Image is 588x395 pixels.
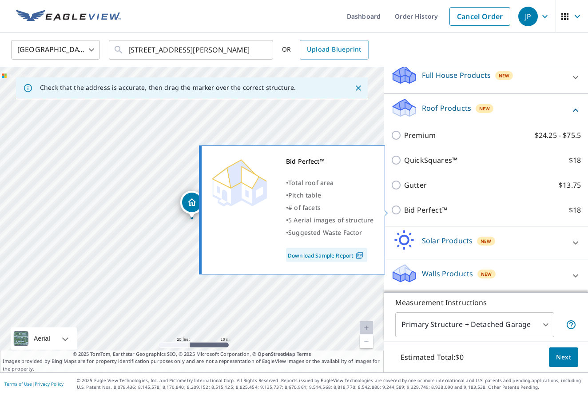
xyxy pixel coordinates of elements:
span: 5 Aerial images of structure [288,216,373,224]
p: Check that the address is accurate, then drag the marker over the correct structure. [40,84,296,92]
div: • [286,202,373,214]
p: $18 [569,155,581,165]
p: Bid Perfect™ [404,205,447,215]
button: Next [549,347,578,367]
div: Dropped pin, building 1, Residential property, 29 Pendleton Way Bloomington, IL 61704 [180,191,203,218]
span: Upload Blueprint [307,44,361,55]
p: QuickSquares™ [404,155,457,165]
button: Close [353,82,364,94]
div: OR [282,40,369,60]
p: Measurement Instructions [395,297,576,308]
div: [GEOGRAPHIC_DATA] [11,37,100,62]
div: Aerial [11,327,77,350]
a: Cancel Order [449,7,510,26]
span: Total roof area [288,178,334,187]
p: | [4,381,64,387]
div: • [286,214,373,226]
p: Walls Products [422,268,473,279]
span: New [479,105,490,112]
div: • [286,226,373,239]
span: Pitch table [288,191,321,199]
div: • [286,177,373,189]
a: Privacy Policy [35,381,64,387]
div: Bid Perfect™ [286,155,373,168]
p: Premium [404,130,436,141]
div: Walls ProductsNew [391,263,581,288]
a: Terms of Use [4,381,32,387]
p: $13.75 [559,180,581,190]
p: Gutter [404,180,427,190]
div: Primary Structure + Detached Garage [395,312,554,337]
div: Full House ProductsNew [391,64,581,90]
p: $18 [569,205,581,215]
span: # of facets [288,203,321,212]
p: Solar Products [422,235,473,246]
a: Upload Blueprint [300,40,368,60]
div: Solar ProductsNew [391,230,581,255]
a: Download Sample Report [286,248,367,262]
input: Search by address or latitude-longitude [128,37,255,62]
p: $24.25 - $75.5 [535,130,581,141]
p: Roof Products [422,103,471,113]
span: New [499,72,509,79]
div: Aerial [31,327,53,350]
div: Roof ProductsNew [391,97,581,123]
span: © 2025 TomTom, Earthstar Geographics SIO, © 2025 Microsoft Corporation, © [73,351,311,358]
a: OpenStreetMap [258,351,295,357]
span: Your report will include the primary structure and a detached garage if one exists. [566,319,576,330]
p: Estimated Total: $0 [393,347,471,367]
div: • [286,189,373,202]
p: Full House Products [422,70,491,81]
img: Pdf Icon [354,251,366,259]
span: New [481,238,491,245]
img: Premium [208,155,270,209]
img: EV Logo [16,10,121,23]
span: New [481,270,492,278]
a: Current Level 20, Zoom In Disabled [360,321,373,335]
span: Suggested Waste Factor [288,228,362,237]
div: JP [518,7,538,26]
span: Next [556,352,571,363]
a: Current Level 20, Zoom Out [360,335,373,348]
p: © 2025 Eagle View Technologies, Inc. and Pictometry International Corp. All Rights Reserved. Repo... [77,377,584,391]
a: Terms [297,351,311,357]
